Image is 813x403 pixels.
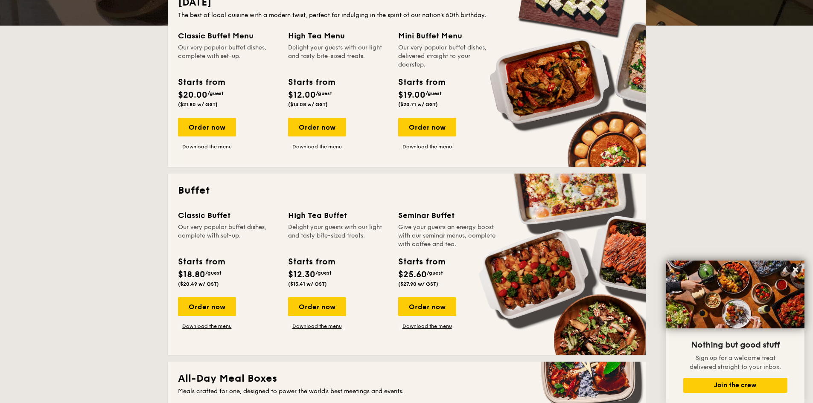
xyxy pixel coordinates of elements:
[398,270,427,280] span: $25.60
[288,281,327,287] span: ($13.41 w/ GST)
[178,323,236,330] a: Download the menu
[178,118,236,136] div: Order now
[315,270,332,276] span: /guest
[398,281,438,287] span: ($27.90 w/ GST)
[288,297,346,316] div: Order now
[398,323,456,330] a: Download the menu
[178,90,207,100] span: $20.00
[398,30,498,42] div: Mini Buffet Menu
[398,90,425,100] span: $19.00
[178,184,635,197] h2: Buffet
[683,378,787,393] button: Join the crew
[178,11,635,20] div: The best of local cuisine with a modern twist, perfect for indulging in the spirit of our nation’...
[178,43,278,69] div: Our very popular buffet dishes, complete with set-up.
[398,118,456,136] div: Order now
[398,101,438,107] span: ($20.71 w/ GST)
[425,90,442,96] span: /guest
[178,223,278,249] div: Our very popular buffet dishes, complete with set-up.
[398,297,456,316] div: Order now
[178,255,224,268] div: Starts from
[288,101,328,107] span: ($13.08 w/ GST)
[398,43,498,69] div: Our very popular buffet dishes, delivered straight to your doorstep.
[666,261,804,328] img: DSC07876-Edit02-Large.jpeg
[178,270,205,280] span: $18.80
[288,270,315,280] span: $12.30
[288,209,388,221] div: High Tea Buffet
[288,43,388,69] div: Delight your guests with our light and tasty bite-sized treats.
[398,223,498,249] div: Give your guests an energy boost with our seminar menus, complete with coffee and tea.
[288,118,346,136] div: Order now
[207,90,224,96] span: /guest
[316,90,332,96] span: /guest
[178,281,219,287] span: ($20.49 w/ GST)
[288,90,316,100] span: $12.00
[288,76,335,89] div: Starts from
[690,354,781,371] span: Sign up for a welcome treat delivered straight to your inbox.
[178,76,224,89] div: Starts from
[398,76,445,89] div: Starts from
[288,323,346,330] a: Download the menu
[288,143,346,150] a: Download the menu
[178,297,236,316] div: Order now
[205,270,221,276] span: /guest
[288,255,335,268] div: Starts from
[178,387,635,396] div: Meals crafted for one, designed to power the world's best meetings and events.
[178,101,218,107] span: ($21.80 w/ GST)
[691,340,780,350] span: Nothing but good stuff
[398,209,498,221] div: Seminar Buffet
[178,209,278,221] div: Classic Buffet
[178,30,278,42] div: Classic Buffet Menu
[789,263,802,276] button: Close
[288,30,388,42] div: High Tea Menu
[427,270,443,276] span: /guest
[398,143,456,150] a: Download the menu
[178,372,635,386] h2: All-Day Meal Boxes
[288,223,388,249] div: Delight your guests with our light and tasty bite-sized treats.
[398,255,445,268] div: Starts from
[178,143,236,150] a: Download the menu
